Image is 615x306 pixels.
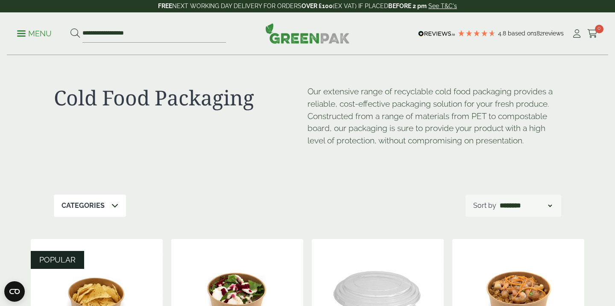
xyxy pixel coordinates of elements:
strong: FREE [158,3,172,9]
span: 182 [534,30,543,37]
p: Our extensive range of recyclable cold food packaging provides a reliable, cost-effective packagi... [307,85,561,147]
img: REVIEWS.io [418,31,455,37]
strong: BEFORE 2 pm [388,3,427,9]
div: 4.79 Stars [457,29,496,37]
span: 4.8 [498,30,508,37]
img: GreenPak Supplies [265,23,350,44]
select: Shop order [498,201,553,211]
span: 0 [595,25,603,33]
a: Menu [17,29,52,37]
button: Open CMP widget [4,281,25,302]
span: Based on [508,30,534,37]
p: Sort by [473,201,496,211]
strong: OVER £100 [302,3,333,9]
i: Cart [587,29,598,38]
h1: Cold Food Packaging [54,85,307,110]
a: See T&C's [428,3,457,9]
span: reviews [543,30,564,37]
i: My Account [571,29,582,38]
p: Categories [61,201,105,211]
p: Menu [17,29,52,39]
span: POPULAR [39,255,76,264]
a: 0 [587,27,598,40]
